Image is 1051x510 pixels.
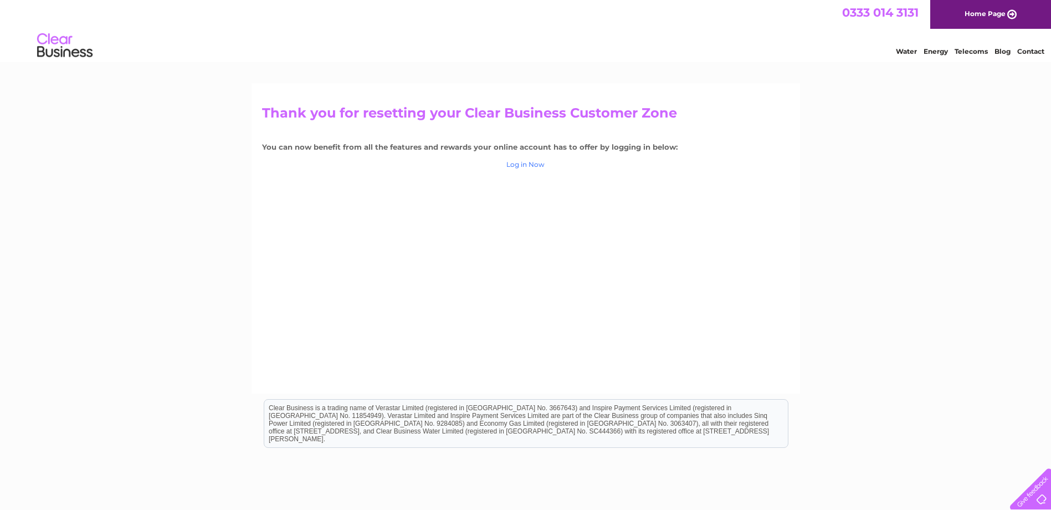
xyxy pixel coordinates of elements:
[1017,47,1044,55] a: Contact
[37,29,93,63] img: logo.png
[506,160,545,169] a: Log in Now
[924,47,948,55] a: Energy
[994,47,1011,55] a: Blog
[896,47,917,55] a: Water
[262,143,789,151] h4: You can now benefit from all the features and rewards your online account has to offer by logging...
[262,105,789,126] h2: Thank you for resetting your Clear Business Customer Zone
[955,47,988,55] a: Telecoms
[842,6,919,19] a: 0333 014 3131
[264,6,788,54] div: Clear Business is a trading name of Verastar Limited (registered in [GEOGRAPHIC_DATA] No. 3667643...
